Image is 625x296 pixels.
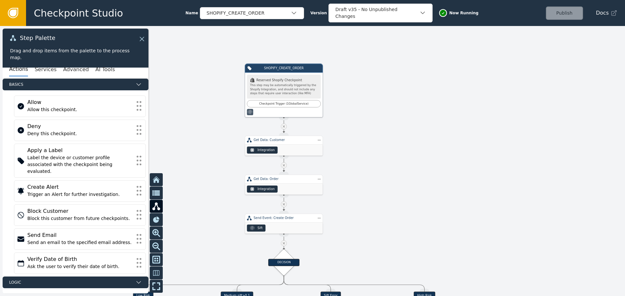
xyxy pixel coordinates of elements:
[35,63,56,76] button: Services
[254,177,314,181] div: Get Data: Order
[9,82,133,87] span: Basics
[250,83,318,96] div: This step may be automatically triggered by the Shopify Integration, and should not include any s...
[200,7,304,19] button: SHOPIFY_CREATE_ORDER
[254,66,314,71] div: SHOPIFY_CREATE_ORDER
[257,148,275,152] div: Integration
[596,9,609,17] span: Docs
[254,216,314,220] div: Send Event: Create Order
[27,215,132,222] div: Block this customer from future checkpoints.
[27,231,132,239] div: Send Email
[27,98,132,106] div: Allow
[27,239,132,246] div: Send an email to the specified email address.
[207,10,291,17] div: SHOPIFY_CREATE_ORDER
[257,226,263,230] div: Sift
[186,10,198,16] span: Name
[34,6,123,20] span: Checkpoint Studio
[27,183,132,191] div: Create Alert
[254,138,314,142] div: Get Data: Customer
[596,9,617,17] a: Docs
[449,10,479,16] span: Now Running
[10,47,141,61] div: Drag and drop items from the palette to the process map.
[9,279,133,285] span: Logic
[249,102,318,106] div: Checkpoint Trigger ( 1 Global Service )
[27,255,132,263] div: Verify Date of Birth
[27,147,132,154] div: Apply a Label
[27,122,132,130] div: Deny
[95,63,115,76] button: AI Tools
[27,207,132,215] div: Block Customer
[9,63,28,76] button: Actions
[27,263,132,270] div: Ask the user to verify their date of birth.
[311,10,327,16] span: Version
[335,6,419,20] div: Draft v35 - No Unpublished Changes
[257,187,275,191] div: Integration
[268,259,299,266] div: DECISION
[250,78,318,82] div: Reserved Shopify Checkpoint
[328,4,433,22] button: Draft v35 - No Unpublished Changes
[27,191,132,198] div: Trigger an Alert for further investigation.
[27,154,132,175] div: Label the device or customer profile associated with the checkpoint being evaluated.
[27,130,132,137] div: Deny this checkpoint.
[63,63,89,76] button: Advanced
[20,35,55,41] span: Step Palette
[27,106,132,113] div: Allow this checkpoint.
